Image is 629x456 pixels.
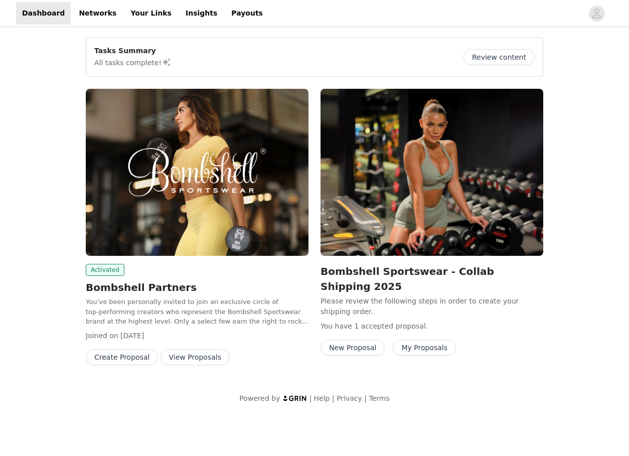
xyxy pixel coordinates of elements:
span: | [309,394,312,402]
p: Tasks Summary [94,46,172,56]
a: View Proposals [161,354,230,361]
a: Privacy [337,394,362,402]
a: Terms [369,394,389,402]
button: View Proposals [161,349,230,365]
button: My Proposals [393,340,456,356]
div: avatar [592,6,601,22]
p: Please review the following steps in order to create your shipping order. [321,296,543,317]
img: Bombshell Sportswear [321,89,543,256]
p: You have 1 accepted proposal . [321,321,543,332]
button: Review content [463,49,535,65]
h2: Bombshell Sportswear - Collab Shipping 2025 [321,264,543,294]
span: Joined on [86,332,118,340]
a: Help [314,394,330,402]
p: All tasks complete! [94,56,172,68]
a: Payouts [225,2,269,25]
a: Dashboard [16,2,71,25]
span: Powered by [239,394,280,402]
span: [DATE] [120,332,144,340]
img: Bombshell Sportswear [86,89,308,256]
button: Create Proposal [86,349,158,365]
img: logo [282,395,307,401]
h2: Bombshell Partners [86,280,308,295]
button: New Proposal [321,340,385,356]
span: | [332,394,335,402]
p: You’ve been personally invited to join an exclusive circle of top‑performing creators who represe... [86,297,308,327]
a: Insights [180,2,223,25]
span: Activated [86,264,124,276]
a: Networks [73,2,122,25]
span: | [364,394,367,402]
a: Your Links [124,2,178,25]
